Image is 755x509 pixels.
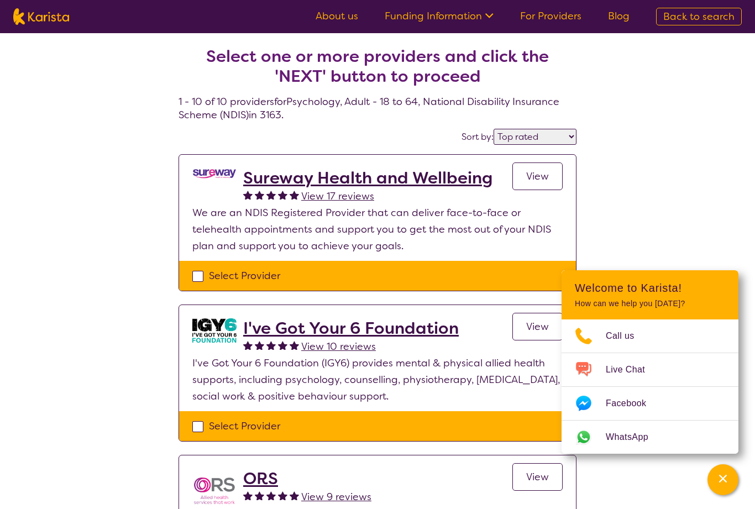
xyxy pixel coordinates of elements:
[192,204,563,254] p: We are an NDIS Registered Provider that can deliver face-to-face or telehealth appointments and s...
[606,328,648,344] span: Call us
[255,190,264,200] img: fullstar
[526,320,549,333] span: View
[13,8,69,25] img: Karista logo
[512,463,563,491] a: View
[608,9,630,23] a: Blog
[243,491,253,500] img: fullstar
[278,340,287,350] img: fullstar
[192,168,237,180] img: nedi5p6dj3rboepxmyww.png
[255,340,264,350] img: fullstar
[512,162,563,190] a: View
[606,395,659,412] span: Facebook
[385,9,494,23] a: Funding Information
[290,491,299,500] img: fullstar
[255,491,264,500] img: fullstar
[606,361,658,378] span: Live Chat
[301,340,376,353] span: View 10 reviews
[243,340,253,350] img: fullstar
[520,9,581,23] a: For Providers
[278,190,287,200] img: fullstar
[266,491,276,500] img: fullstar
[301,490,371,503] span: View 9 reviews
[243,168,492,188] a: Sureway Health and Wellbeing
[290,340,299,350] img: fullstar
[301,338,376,355] a: View 10 reviews
[266,340,276,350] img: fullstar
[575,299,725,308] p: How can we help you [DATE]?
[707,464,738,495] button: Channel Menu
[192,318,237,343] img: aw0qclyvxjfem2oefjis.jpg
[562,421,738,454] a: Web link opens in a new tab.
[656,8,742,25] a: Back to search
[301,188,374,204] a: View 17 reviews
[243,318,459,338] a: I've Got Your 6 Foundation
[562,319,738,454] ul: Choose channel
[301,489,371,505] a: View 9 reviews
[526,170,549,183] span: View
[192,46,563,86] h2: Select one or more providers and click the 'NEXT' button to proceed
[278,491,287,500] img: fullstar
[316,9,358,23] a: About us
[301,190,374,203] span: View 17 reviews
[266,190,276,200] img: fullstar
[462,131,494,143] label: Sort by:
[512,313,563,340] a: View
[562,270,738,454] div: Channel Menu
[606,429,662,445] span: WhatsApp
[243,469,371,489] a: ORS
[243,190,253,200] img: fullstar
[192,355,563,405] p: I've Got Your 6 Foundation (IGY6) provides mental & physical allied health supports, including ps...
[575,281,725,295] h2: Welcome to Karista!
[179,20,576,122] h4: 1 - 10 of 10 providers for Psychology , Adult - 18 to 64 , National Disability Insurance Scheme (...
[290,190,299,200] img: fullstar
[526,470,549,484] span: View
[663,10,735,23] span: Back to search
